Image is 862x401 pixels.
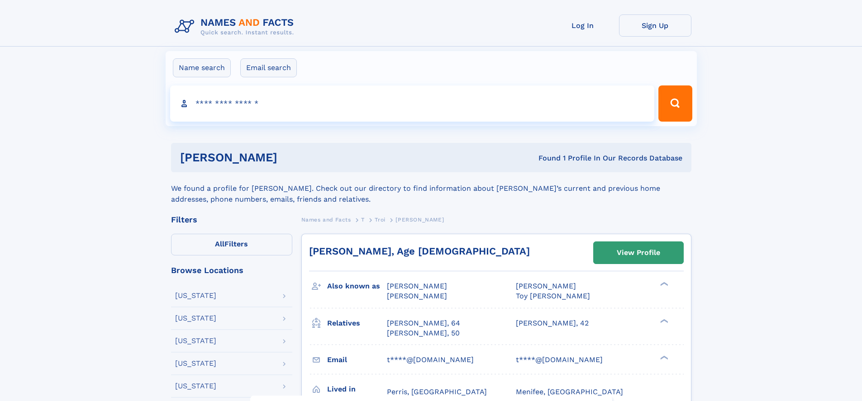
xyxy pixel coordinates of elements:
h3: Also known as [327,278,387,294]
div: Browse Locations [171,266,292,274]
span: Perris, [GEOGRAPHIC_DATA] [387,387,487,396]
h3: Email [327,352,387,368]
div: We found a profile for [PERSON_NAME]. Check out our directory to find information about [PERSON_N... [171,172,691,205]
div: View Profile [617,242,660,263]
div: Filters [171,216,292,224]
div: ❯ [658,318,669,324]
div: [US_STATE] [175,382,216,390]
a: Names and Facts [301,214,351,225]
span: Toy [PERSON_NAME] [516,292,590,300]
div: ❯ [658,281,669,287]
span: [PERSON_NAME] [395,217,444,223]
img: Logo Names and Facts [171,14,301,39]
div: [US_STATE] [175,337,216,344]
div: Found 1 Profile In Our Records Database [408,153,682,163]
h1: [PERSON_NAME] [180,152,408,163]
span: Troi [375,217,385,223]
span: All [215,240,224,248]
label: Email search [240,58,297,77]
h3: Relatives [327,316,387,331]
a: Sign Up [619,14,691,37]
span: [PERSON_NAME] [516,282,576,290]
span: [PERSON_NAME] [387,292,447,300]
span: Menifee, [GEOGRAPHIC_DATA] [516,387,623,396]
div: [US_STATE] [175,292,216,299]
div: [US_STATE] [175,360,216,367]
h3: Lived in [327,382,387,397]
input: search input [170,85,655,122]
label: Name search [173,58,231,77]
a: T [361,214,365,225]
span: [PERSON_NAME] [387,282,447,290]
a: View Profile [594,242,683,264]
a: [PERSON_NAME], 42 [516,318,589,328]
a: Troi [375,214,385,225]
a: [PERSON_NAME], 64 [387,318,460,328]
div: ❯ [658,354,669,360]
a: [PERSON_NAME], 50 [387,328,460,338]
div: [US_STATE] [175,315,216,322]
a: Log In [547,14,619,37]
label: Filters [171,234,292,255]
a: [PERSON_NAME], Age [DEMOGRAPHIC_DATA] [309,245,530,257]
button: Search Button [658,85,692,122]
span: T [361,217,365,223]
